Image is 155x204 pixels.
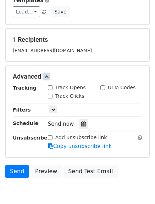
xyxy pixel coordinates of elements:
[13,48,92,53] small: [EMAIL_ADDRESS][DOMAIN_NAME]
[48,143,112,149] a: Copy unsubscribe link
[120,170,155,204] iframe: Chat Widget
[55,92,84,100] label: Track Clicks
[55,84,86,91] label: Track Opens
[13,73,142,80] h5: Advanced
[13,36,142,44] h5: 1 Recipients
[63,165,117,178] a: Send Test Email
[108,84,135,91] label: UTM Codes
[48,121,74,127] span: Send now
[13,6,40,17] a: Load...
[13,120,38,126] strong: Schedule
[13,85,37,91] strong: Tracking
[55,134,107,141] label: Add unsubscribe link
[51,6,70,17] button: Save
[5,165,29,178] a: Send
[13,135,48,141] strong: Unsubscribe
[31,165,62,178] a: Preview
[13,107,31,113] strong: Filters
